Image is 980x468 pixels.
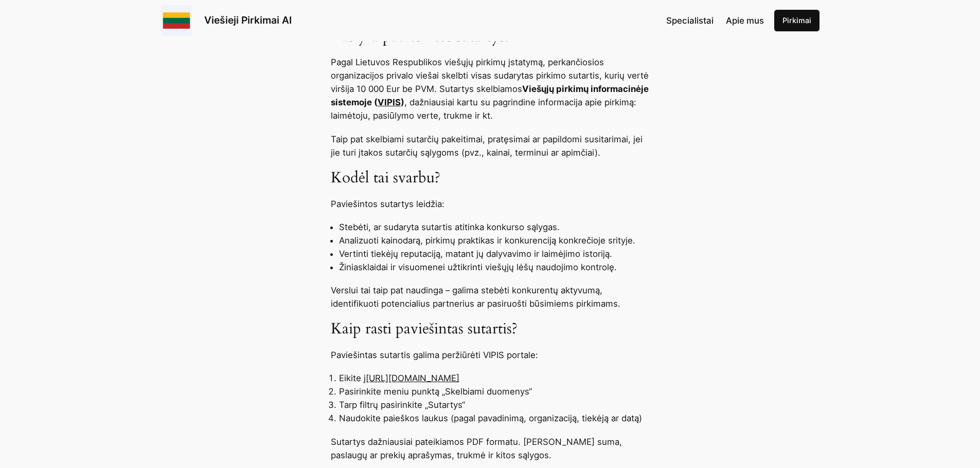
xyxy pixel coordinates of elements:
a: Viešieji Pirkimai AI [204,14,292,26]
span: Apie mus [726,15,764,26]
li: Analizuoti kainodarą, pirkimų praktikas ir konkurenciją konkrečioje srityje. [339,234,650,247]
p: Pagal Lietuvos Respublikos viešųjų pirkimų įstatymą, perkančiosios organizacijos privalo viešai s... [331,55,650,122]
p: Paviešintas sutartis galima peržiūrėti VIPIS portale: [331,348,650,362]
a: Specialistai [666,14,714,27]
li: Stebėti, ar sudaryta sutartis atitinka konkurso sąlygas. [339,220,650,234]
li: Eikite į [339,371,650,385]
span: Specialistai [666,15,714,26]
a: [URL][DOMAIN_NAME] [366,373,459,383]
h3: Kodėl tai svarbu? [331,169,650,188]
li: Žiniasklaidai ir visuomenei užtikrinti viešųjų lėšų naudojimo kontrolę. [339,260,650,274]
h3: Kas yra paviešintos sutartys? [331,28,650,46]
p: Sutartys dažniausiai pateikiamos PDF formatu. [PERSON_NAME] suma, paslaugų ar prekių aprašymas, t... [331,435,650,462]
p: Verslui tai taip pat naudinga – galima stebėti konkurentų aktyvumą, identifikuoti potencialius pa... [331,284,650,310]
li: Pasirinkite meniu punktą „Skelbiami duomenys“ [339,385,650,398]
a: Apie mus [726,14,764,27]
li: Naudokite paieškos laukus (pagal pavadinimą, organizaciją, tiekėją ar datą) [339,411,650,425]
p: Taip pat skelbiami sutarčių pakeitimai, pratęsimai ar papildomi susitarimai, jei jie turi įtakos ... [331,133,650,159]
img: Viešieji pirkimai logo [161,5,192,36]
a: VIPIS [378,97,401,107]
li: Vertinti tiekėjų reputaciją, matant jų dalyvavimo ir laimėjimo istoriją. [339,247,650,260]
nav: Navigation [666,14,764,27]
p: Paviešintos sutartys leidžia: [331,197,650,211]
a: Pirkimai [774,10,819,31]
h3: Kaip rasti paviešintas sutartis? [331,320,650,339]
li: Tarp filtrų pasirinkite „Sutartys“ [339,398,650,411]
